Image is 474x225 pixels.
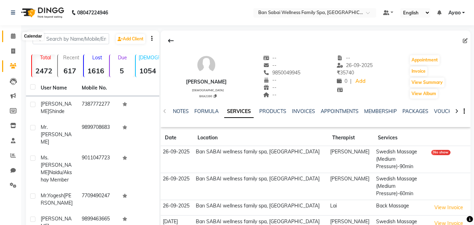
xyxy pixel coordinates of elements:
td: 26-09-2025 [161,146,193,173]
a: PACKAGES [402,108,428,114]
a: PRODUCTS [259,108,286,114]
input: Search by Name/Mobile/Email/Code [33,33,109,44]
td: Swedish Massage (Medium Pressure)-90min [374,146,429,173]
div: No show [431,150,450,155]
span: 9850049945 [263,70,300,76]
td: 26-09-2025 [161,200,193,216]
span: -- [263,55,276,61]
a: MEMBERSHIP [364,108,397,114]
a: SERVICES [224,105,254,118]
a: Add [354,77,367,86]
span: 35740 [337,70,354,76]
b: 08047224946 [77,3,108,22]
p: Due [111,54,134,61]
button: Appointment [410,55,440,65]
span: 26-09-2025 [337,62,373,68]
p: Total [35,54,56,61]
td: [PERSON_NAME] [328,146,374,173]
button: View Summary [410,78,445,87]
th: Services [374,130,429,146]
strong: 1054 [136,66,160,75]
span: Ayao [448,9,461,16]
td: 9899708683 [78,119,119,150]
td: Ban SABAI wellness family spa, [GEOGRAPHIC_DATA] [193,146,328,173]
strong: 1616 [84,66,108,75]
div: [PERSON_NAME] [186,78,227,86]
div: Back to Client [163,34,178,47]
strong: 2472 [32,66,56,75]
button: Invoice [410,66,427,76]
td: 26-09-2025 [161,173,193,200]
td: Ban SABAI wellness family spa, [GEOGRAPHIC_DATA] [193,173,328,200]
span: -- [263,62,276,68]
span: | [350,78,352,85]
p: Recent [61,54,82,61]
span: [PERSON_NAME] [41,101,72,114]
strong: 5 [110,66,134,75]
button: View Invoice [431,202,466,213]
span: Naidu/akshay Member [41,169,72,183]
td: 7709490247 [78,188,119,211]
span: Mr.Yogesh [41,192,64,199]
span: Ms.[PERSON_NAME] [41,154,72,176]
a: FORMULA [194,108,219,114]
span: -- [337,55,350,61]
span: [PERSON_NAME] [41,131,72,145]
td: Ban SABAI wellness family spa, [GEOGRAPHIC_DATA] [193,200,328,216]
div: BKA2390 [189,93,227,98]
td: Swedish Massage (Medium Pressure)-60min [374,173,429,200]
img: logo [18,3,66,22]
a: INVOICES [292,108,315,114]
span: Shinde [49,108,65,114]
span: -- [263,92,276,98]
td: [PERSON_NAME] [328,173,374,200]
span: ₹ [337,70,340,76]
td: 7387772277 [78,96,119,119]
span: [DEMOGRAPHIC_DATA] [192,88,224,92]
p: [DEMOGRAPHIC_DATA] [139,54,160,61]
th: Mobile No. [78,80,119,96]
td: 9011047723 [78,150,119,188]
img: avatar [196,54,217,75]
a: Add Client [116,34,145,44]
div: Calendar [22,32,44,40]
span: 0 [337,78,347,84]
th: User Name [36,80,78,96]
th: Date [161,130,193,146]
p: Lost [87,54,108,61]
span: -- [263,84,276,91]
td: Back Massage [374,200,429,216]
th: Location [193,130,328,146]
button: View Album [410,89,438,99]
span: Mr. [41,124,48,130]
a: VOUCHERS [434,108,462,114]
a: NOTES [173,108,189,114]
th: Therapist [328,130,374,146]
td: Lai [328,200,374,216]
strong: 617 [58,66,82,75]
a: APPOINTMENTS [321,108,359,114]
span: -- [263,77,276,83]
